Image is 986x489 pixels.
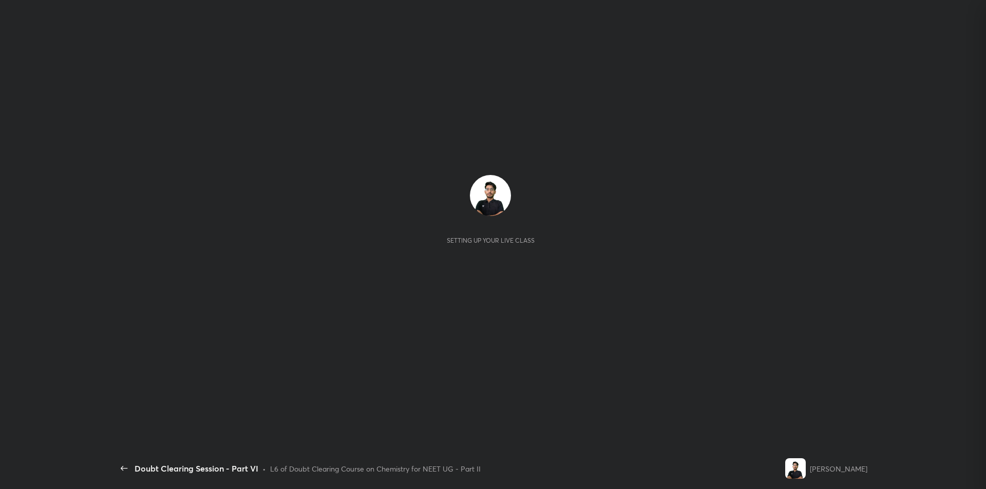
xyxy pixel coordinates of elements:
div: Doubt Clearing Session - Part VI [135,462,258,475]
div: Setting up your live class [447,237,535,244]
img: a23c7d1b6cba430992ed97ba714bd577.jpg [785,458,806,479]
div: • [262,463,266,474]
img: a23c7d1b6cba430992ed97ba714bd577.jpg [470,175,511,216]
div: L6 of Doubt Clearing Course on Chemistry for NEET UG - Part II [270,463,481,474]
div: [PERSON_NAME] [810,463,867,474]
